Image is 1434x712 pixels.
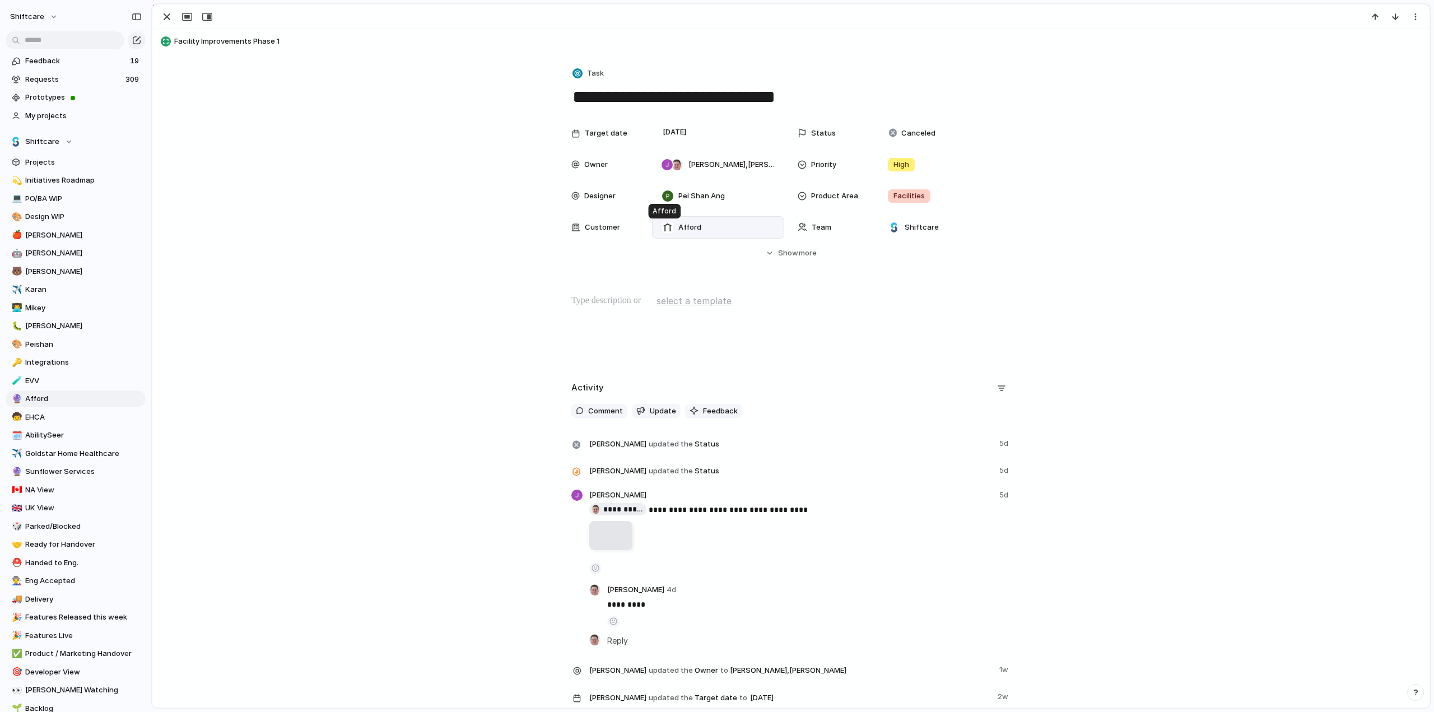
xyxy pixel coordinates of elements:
[25,230,142,241] span: [PERSON_NAME]
[25,557,142,569] span: Handed to Eng.
[10,193,21,204] button: 💻
[10,230,21,241] button: 🍎
[12,593,20,606] div: 🚚
[10,612,21,623] button: 🎉
[570,66,607,82] button: Task
[10,320,21,332] button: 🐛
[6,664,146,681] a: 🎯Developer View
[25,320,142,332] span: [PERSON_NAME]
[6,500,146,516] a: 🇬🇧UK View
[585,128,627,139] span: Target date
[25,448,142,459] span: Goldstar Home Healthcare
[25,466,142,477] span: Sunflower Services
[905,222,939,233] span: Shiftcare
[12,520,20,533] div: 🎲
[893,159,909,170] span: High
[739,692,747,704] span: to
[6,108,146,124] a: My projects
[12,247,20,260] div: 🤖
[12,483,20,496] div: 🇨🇦
[6,245,146,262] div: 🤖[PERSON_NAME]
[6,318,146,334] a: 🐛[PERSON_NAME]
[10,412,21,423] button: 🧒
[25,375,142,387] span: EVV
[10,648,21,659] button: ✅
[10,284,21,295] button: ✈️
[6,208,146,225] a: 🎨Design WIP
[584,190,616,202] span: Designer
[12,502,20,515] div: 🇬🇧
[6,53,146,69] a: Feedback19
[585,222,620,233] span: Customer
[893,190,925,202] span: Facilities
[6,445,146,462] a: ✈️Goldstar Home Healthcare
[632,404,681,418] button: Update
[6,390,146,407] a: 🔮Afford
[6,482,146,499] div: 🇨🇦NA View
[6,573,146,589] div: 👨‍🏭Eng Accepted
[10,521,21,532] button: 🎲
[6,555,146,571] a: ⛑️Handed to Eng.
[10,175,21,186] button: 💫
[25,539,142,550] span: Ready for Handover
[12,192,20,205] div: 💻
[10,430,21,441] button: 🗓️
[667,584,678,598] span: 4d
[589,689,991,706] span: Target date
[25,92,142,103] span: Prototypes
[589,490,646,501] span: [PERSON_NAME]
[25,667,142,678] span: Developer View
[678,190,725,202] span: Pei Shan Ang
[10,466,21,477] button: 🔮
[650,406,676,417] span: Update
[12,684,20,697] div: 👀
[10,485,21,496] button: 🇨🇦
[747,691,777,705] span: [DATE]
[589,466,646,477] span: [PERSON_NAME]
[720,665,728,676] span: to
[6,172,146,189] a: 💫Initiatives Roadmap
[25,357,142,368] span: Integrations
[12,338,20,351] div: 🎨
[6,300,146,317] a: 👨‍💻Mikey
[12,429,20,442] div: 🗓️
[649,692,693,704] span: updated the
[6,227,146,244] div: 🍎[PERSON_NAME]
[10,393,21,404] button: 🔮
[12,538,20,551] div: 🤝
[25,393,142,404] span: Afford
[6,373,146,389] div: 🧪EVV
[12,320,20,333] div: 🐛
[998,689,1011,702] span: 2w
[584,159,608,170] span: Owner
[6,591,146,608] div: 🚚Delivery
[6,281,146,298] a: ✈️Karan
[10,630,21,641] button: 🎉
[607,634,628,646] span: Reply
[12,211,20,224] div: 🎨
[10,357,21,368] button: 🔑
[10,303,21,314] button: 👨‍💻
[901,128,935,139] span: Canceled
[25,303,142,314] span: Mikey
[12,374,20,387] div: 🧪
[648,204,681,218] div: Afford
[25,630,142,641] span: Features Live
[10,667,21,678] button: 🎯
[25,157,142,168] span: Projects
[10,211,21,222] button: 🎨
[6,427,146,444] div: 🗓️AbilitySeer
[25,284,142,295] span: Karan
[6,336,146,353] a: 🎨Peishan
[25,575,142,587] span: Eng Accepted
[10,248,21,259] button: 🤖
[12,283,20,296] div: ✈️
[730,665,846,676] span: [PERSON_NAME] , [PERSON_NAME]
[649,665,693,676] span: updated the
[12,447,20,460] div: ✈️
